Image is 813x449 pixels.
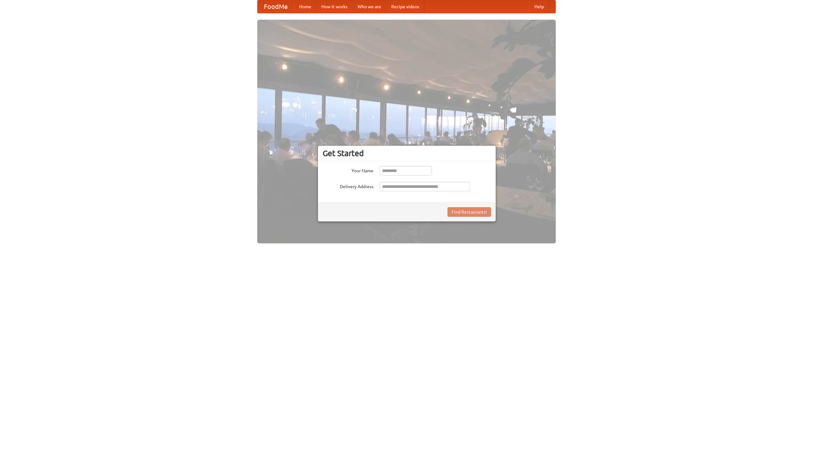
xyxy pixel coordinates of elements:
a: Recipe videos [386,0,424,13]
a: FoodMe [258,0,294,13]
a: Home [294,0,316,13]
a: How it works [316,0,353,13]
a: Who we are [353,0,386,13]
button: Find Restaurants! [447,207,491,217]
label: Your Name [323,166,373,174]
label: Delivery Address [323,182,373,190]
h3: Get Started [323,149,491,158]
a: Help [529,0,549,13]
